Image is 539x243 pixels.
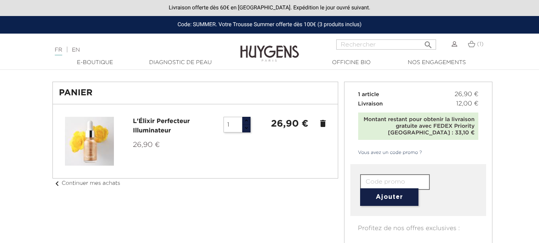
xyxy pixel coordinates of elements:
a: E-Boutique [56,59,134,67]
input: Code promo [360,174,430,190]
input: Rechercher [336,39,436,50]
span: (1) [477,41,483,47]
a: delete [318,119,328,128]
a: Vous avez un code promo ? [350,149,422,156]
strong: 26,90 € [271,119,308,129]
img: Huygens [240,33,299,63]
a: L'Élixir Perfecteur Illuminateur [133,118,190,134]
button:  [421,37,435,48]
a: Officine Bio [312,59,391,67]
img: L\'Élixir Perfecteur Illuminateur [65,117,114,166]
button: Ajouter [360,188,418,206]
a: Nos engagements [398,59,476,67]
span: Livraison [358,101,383,107]
a: chevron_leftContinuer mes achats [52,180,121,186]
i:  [424,38,433,47]
p: Profitez de nos offres exclusives : [350,216,487,233]
a: Diagnostic de peau [141,59,220,67]
span: 26,90 € [454,90,478,99]
a: (1) [468,41,484,47]
div: | [51,45,219,55]
div: Montant restant pour obtenir la livraison gratuite avec FEDEX Priority [GEOGRAPHIC_DATA] : 33,10 € [362,116,475,136]
i: chevron_left [52,179,62,188]
h1: Panier [59,88,332,98]
a: FR [55,47,62,55]
a: EN [72,47,80,53]
span: 12,00 € [456,99,478,109]
span: 1 article [358,92,379,97]
span: 26,90 € [133,141,160,148]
